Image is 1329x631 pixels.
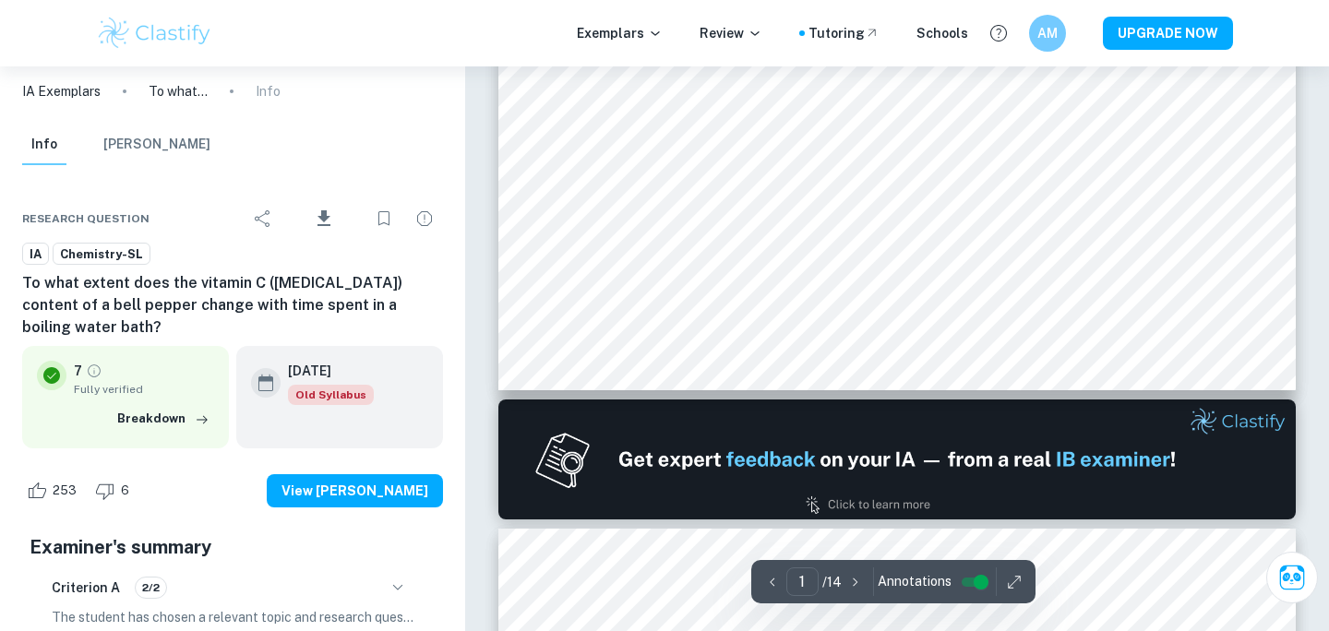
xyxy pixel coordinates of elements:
a: Schools [916,23,968,43]
div: Dislike [90,476,139,506]
button: Info [22,125,66,165]
p: To what extent does the vitamin C ([MEDICAL_DATA]) content of a bell pepper change with time spen... [149,81,208,101]
button: Ask Clai [1266,552,1318,603]
button: AM [1029,15,1066,52]
span: Fully verified [74,381,214,398]
img: Clastify logo [96,15,213,52]
a: IA [22,243,49,266]
span: IA [23,245,48,264]
span: Old Syllabus [288,385,374,405]
p: The student has chosen a relevant topic and research question, citing both personal and global si... [52,607,413,627]
h6: AM [1037,23,1059,43]
div: Report issue [406,200,443,237]
span: 253 [42,482,87,500]
span: Annotations [878,572,952,591]
button: Help and Feedback [983,18,1014,49]
h6: Criterion A [52,577,120,598]
img: Ad [498,399,1296,519]
span: 6 [111,482,139,500]
a: Chemistry-SL [53,243,150,266]
span: Research question [22,210,150,227]
a: IA Exemplars [22,81,101,101]
button: Breakdown [113,405,214,433]
h6: To what extent does the vitamin C ([MEDICAL_DATA]) content of a bell pepper change with time spen... [22,272,443,339]
p: 7 [74,361,82,381]
h6: [DATE] [288,361,359,381]
p: Review [700,23,762,43]
span: 2/2 [136,579,166,596]
p: / 14 [822,572,842,592]
p: Info [256,81,281,101]
button: View [PERSON_NAME] [267,474,443,507]
h5: Examiner's summary [30,533,436,561]
p: Exemplars [577,23,663,43]
div: Starting from the May 2025 session, the Chemistry IA requirements have changed. It's OK to refer ... [288,385,374,405]
a: Grade fully verified [86,363,102,379]
div: Download [285,195,362,243]
a: Tutoring [808,23,880,43]
button: UPGRADE NOW [1103,17,1233,50]
div: Share [245,200,281,237]
span: Chemistry-SL [54,245,150,264]
div: Like [22,476,87,506]
button: [PERSON_NAME] [103,125,210,165]
div: Bookmark [365,200,402,237]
